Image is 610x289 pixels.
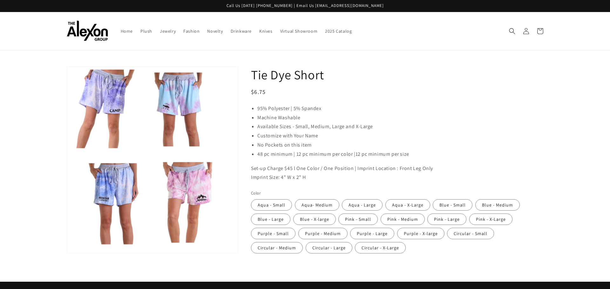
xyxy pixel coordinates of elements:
p: Set-up Charge $45 l One Color / One Position | Imprint Location : Front Leg Only [251,164,543,173]
label: Pink - X-Large [469,213,512,225]
label: Aqua- Medium [295,199,339,211]
li: 95% Polyester | 5% Spandex [257,104,543,113]
a: Virtual Showroom [276,24,322,38]
label: Circular - Large [306,242,352,253]
img: The Alexon Group [67,21,108,41]
span: Virtual Showroom [280,28,318,34]
label: Blue - Medium [475,199,520,211]
label: Blue - Small [433,199,472,211]
span: Fashion [183,28,200,34]
span: Jewelry [160,28,176,34]
span: 12 pc minimum per size [356,151,409,157]
h1: Tie Dye Short [251,66,543,83]
label: Circular - Small [447,228,494,239]
li: Customize with Your Name [257,131,543,141]
label: Blue - Large [251,213,290,225]
label: Pink - Medium [381,213,425,225]
label: Purple - Medium [298,228,348,239]
a: Knives [255,24,276,38]
span: 2025 Catalog [325,28,352,34]
a: Plush [137,24,156,38]
span: Novelty [207,28,223,34]
label: Aqua - X-Large [385,199,430,211]
li: No Pockets on this item [257,141,543,150]
span: Home [121,28,133,34]
legend: Color [251,190,261,196]
label: Circular - X-Large [355,242,406,253]
label: Circular - Medium [251,242,303,253]
a: Home [117,24,137,38]
label: Purple - Small [251,228,295,239]
a: Jewelry [156,24,180,38]
span: Plush [140,28,152,34]
a: 2025 Catalog [321,24,356,38]
span: $6.75 [251,88,266,95]
label: Pink - Small [338,213,378,225]
a: Fashion [180,24,203,38]
label: Blue - X-large [293,213,336,225]
label: Purple - Large [350,228,394,239]
p: Imprint Size: 4" W x 2" H [251,173,543,182]
li: Machine Washable [257,113,543,122]
label: Aqua - Small [251,199,292,211]
li: Available Sizes - Small, Medium, Large and X-Large [257,122,543,131]
span: Knives [259,28,273,34]
li: 48 pc minimum | 12 pc minimum per color | [257,150,543,159]
span: Drinkware [231,28,252,34]
label: Aqua - Large [342,199,383,211]
a: Novelty [203,24,227,38]
label: Purple - X-large [397,228,444,239]
label: Pink - Large [427,213,466,225]
summary: Search [505,24,519,38]
a: Drinkware [227,24,255,38]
